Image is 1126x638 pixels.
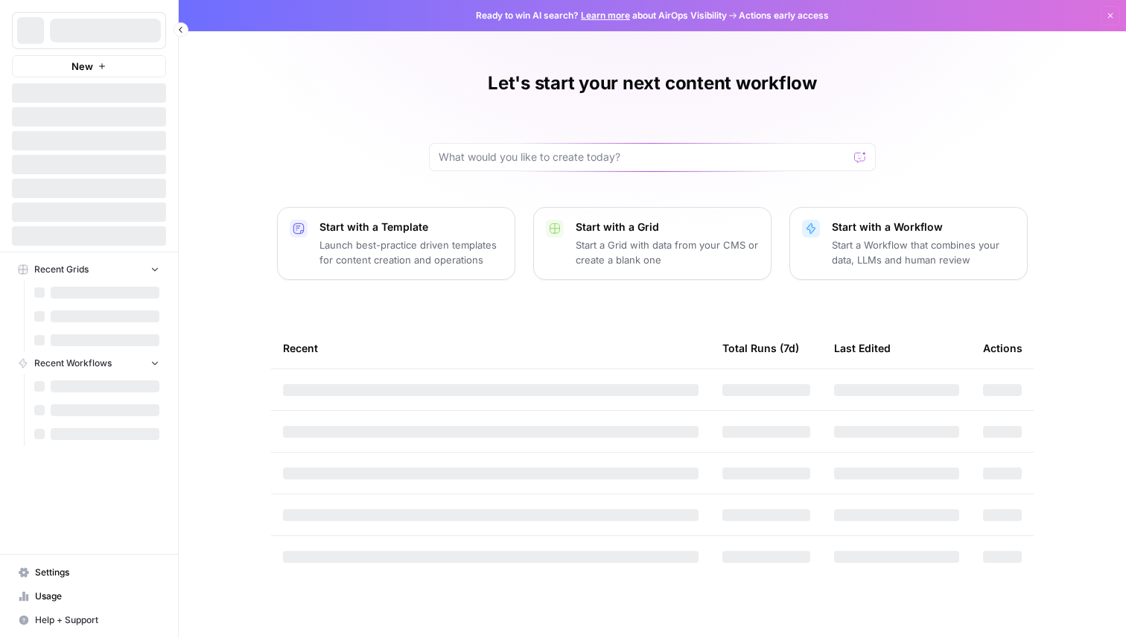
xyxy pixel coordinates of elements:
span: New [71,59,93,74]
input: What would you like to create today? [439,150,848,165]
button: Recent Workflows [12,352,166,374]
span: Actions early access [739,9,829,22]
span: Recent Grids [34,263,89,276]
a: Usage [12,584,166,608]
a: Learn more [581,10,630,21]
div: Recent [283,328,699,369]
span: Usage [35,590,159,603]
button: Start with a GridStart a Grid with data from your CMS or create a blank one [533,207,772,280]
h1: Let's start your next content workflow [488,71,817,95]
p: Start a Workflow that combines your data, LLMs and human review [832,237,1015,267]
p: Start with a Workflow [832,220,1015,235]
p: Start with a Template [319,220,503,235]
button: Start with a TemplateLaunch best-practice driven templates for content creation and operations [277,207,515,280]
div: Actions [983,328,1022,369]
div: Last Edited [834,328,891,369]
span: Settings [35,566,159,579]
button: New [12,55,166,77]
p: Start with a Grid [576,220,759,235]
button: Help + Support [12,608,166,632]
span: Recent Workflows [34,357,112,370]
div: Total Runs (7d) [722,328,799,369]
span: Ready to win AI search? about AirOps Visibility [476,9,727,22]
button: Recent Grids [12,258,166,281]
button: Start with a WorkflowStart a Workflow that combines your data, LLMs and human review [789,207,1028,280]
p: Launch best-practice driven templates for content creation and operations [319,237,503,267]
span: Help + Support [35,613,159,627]
a: Settings [12,561,166,584]
p: Start a Grid with data from your CMS or create a blank one [576,237,759,267]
